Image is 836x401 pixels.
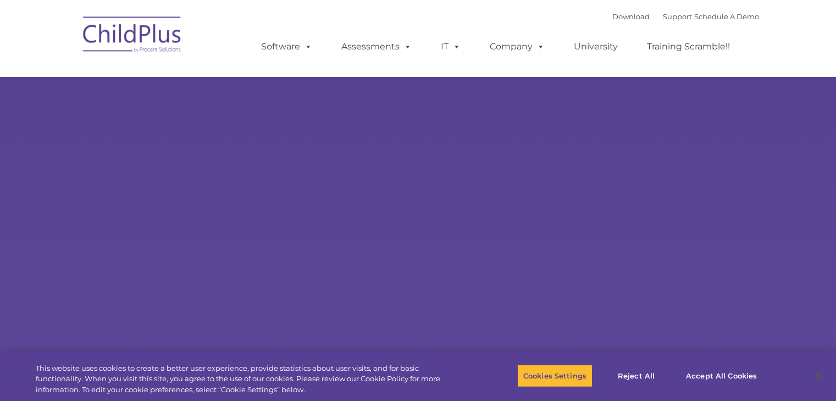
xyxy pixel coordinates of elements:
button: Accept All Cookies [680,364,763,387]
a: Training Scramble!! [636,36,741,58]
a: Software [250,36,323,58]
a: Download [612,12,650,21]
a: Support [663,12,692,21]
a: Company [479,36,556,58]
a: University [563,36,629,58]
a: IT [430,36,472,58]
a: Assessments [330,36,423,58]
button: Cookies Settings [517,364,593,387]
button: Close [806,364,831,388]
font: | [612,12,759,21]
div: This website uses cookies to create a better user experience, provide statistics about user visit... [36,363,460,396]
img: ChildPlus by Procare Solutions [77,9,187,64]
a: Schedule A Demo [694,12,759,21]
button: Reject All [602,364,671,387]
